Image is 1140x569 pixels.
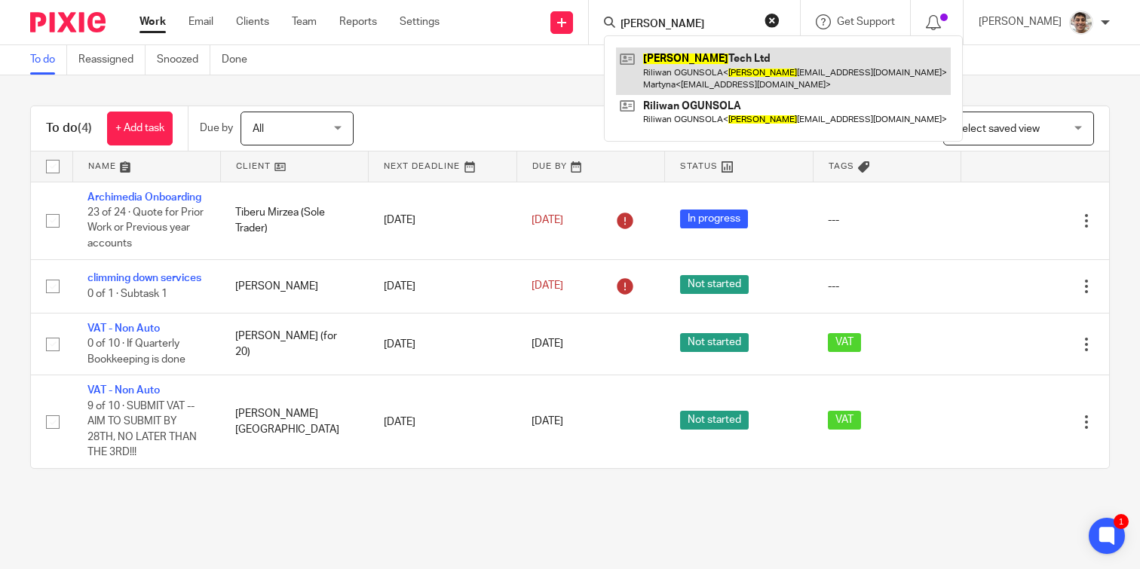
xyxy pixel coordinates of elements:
[369,313,516,375] td: [DATE]
[532,215,563,225] span: [DATE]
[236,14,269,29] a: Clients
[828,213,945,228] div: ---
[955,124,1040,134] span: Select saved view
[46,121,92,136] h1: To do
[369,375,516,468] td: [DATE]
[107,112,173,145] a: + Add task
[220,182,368,259] td: Tiberu Mirzea (Sole Trader)
[1069,11,1093,35] img: PXL_20240409_141816916.jpg
[87,192,201,203] a: Archimedia Onboarding
[139,14,166,29] a: Work
[87,323,160,334] a: VAT - Non Auto
[680,275,749,294] span: Not started
[87,339,185,366] span: 0 of 10 · If Quarterly Bookkeeping is done
[369,259,516,313] td: [DATE]
[87,289,167,299] span: 0 of 1 · Subtask 1
[979,14,1062,29] p: [PERSON_NAME]
[220,375,368,468] td: [PERSON_NAME][GEOGRAPHIC_DATA]
[829,162,854,170] span: Tags
[220,313,368,375] td: [PERSON_NAME] (for 20)
[157,45,210,75] a: Snoozed
[828,333,861,352] span: VAT
[200,121,233,136] p: Due by
[400,14,440,29] a: Settings
[828,279,945,294] div: ---
[532,417,563,427] span: [DATE]
[680,411,749,430] span: Not started
[87,273,201,283] a: climming down services
[1114,514,1129,529] div: 1
[222,45,259,75] a: Done
[532,339,563,350] span: [DATE]
[220,259,368,313] td: [PERSON_NAME]
[87,401,197,458] span: 9 of 10 · SUBMIT VAT -- AIM TO SUBMIT BY 28TH, NO LATER THAN THE 3RD!!!
[532,281,563,292] span: [DATE]
[828,411,861,430] span: VAT
[292,14,317,29] a: Team
[680,210,748,228] span: In progress
[619,18,755,32] input: Search
[30,45,67,75] a: To do
[680,333,749,352] span: Not started
[765,13,780,28] button: Clear
[30,12,106,32] img: Pixie
[87,385,160,396] a: VAT - Non Auto
[87,207,204,249] span: 23 of 24 · Quote for Prior Work or Previous year accounts
[253,124,264,134] span: All
[339,14,377,29] a: Reports
[78,45,146,75] a: Reassigned
[369,182,516,259] td: [DATE]
[837,17,895,27] span: Get Support
[78,122,92,134] span: (4)
[188,14,213,29] a: Email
